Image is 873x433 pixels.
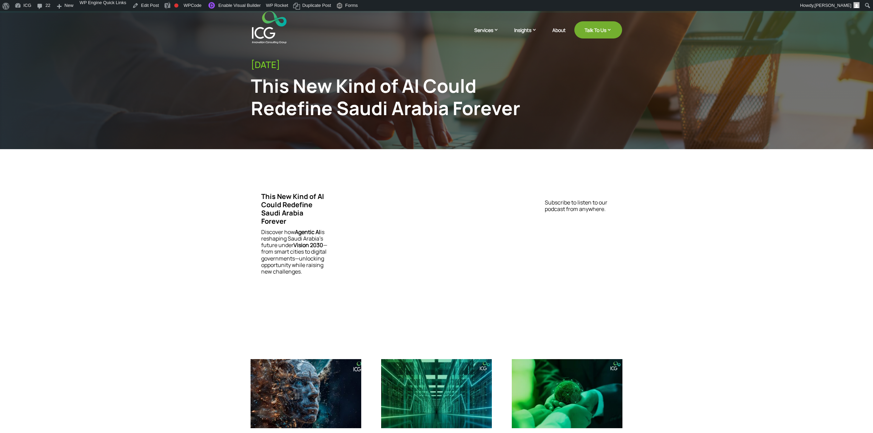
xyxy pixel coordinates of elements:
[174,3,178,8] div: Focus keyphrase not set
[345,3,358,14] span: Forms
[545,199,619,212] p: Subscribe to listen to our podcast from anywhere.
[252,11,287,44] img: ICG
[251,330,349,346] span: You may also like
[552,27,566,44] a: About
[294,241,323,249] strong: Vision 2030
[261,192,328,229] h3: This New Kind of AI Could Redefine Saudi Arabia Forever
[261,229,328,275] p: Discover how is reshaping Saudi Arabia’s future under —from smart cities to digital governments—u...
[295,228,320,236] strong: Agentic AI
[65,3,74,14] span: New
[251,59,622,70] div: [DATE]
[474,26,506,44] a: Services
[302,3,331,14] span: Duplicate Post
[574,21,622,38] a: Talk To Us
[251,75,537,119] div: This New Kind of AI Could Redefine Saudi Arabia Forever
[512,359,622,428] img: Revamping Dubai’s World Green Economy Summit Website
[514,26,544,44] a: Insights
[381,359,492,428] img: Empowering a Global Mobility Technology Leader
[251,359,361,428] img: Will Agentic AI Surpass Traditional AI
[45,3,50,14] span: 22
[815,3,851,8] span: [PERSON_NAME]
[349,192,524,291] iframe: This New Kind of AI Could Redefine Saudi Arabia Forever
